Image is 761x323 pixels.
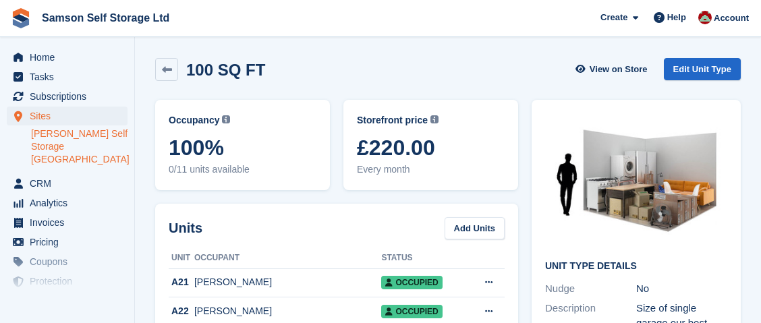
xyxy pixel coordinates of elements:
span: View on Store [590,63,648,76]
a: [PERSON_NAME] Self Storage [GEOGRAPHIC_DATA] [31,127,128,166]
div: [PERSON_NAME] [194,275,381,289]
span: Analytics [30,194,111,212]
span: Pricing [30,233,111,252]
a: menu [7,174,128,193]
span: £220.00 [357,136,505,160]
h2: Units [169,218,202,238]
a: Samson Self Storage Ltd [36,7,175,29]
span: Invoices [30,213,111,232]
span: Coupons [30,252,111,271]
th: Occupant [194,247,381,269]
span: CRM [30,174,111,193]
a: menu [7,194,128,212]
a: menu [7,48,128,67]
a: Add Units [445,217,505,239]
span: Home [30,48,111,67]
h2: 100 SQ FT [186,61,265,79]
a: menu [7,272,128,291]
h2: Unit Type details [545,261,727,272]
img: icon-info-grey-7440780725fd019a000dd9b08b2336e03edf1995a4989e88bcd33f0948082b44.svg [430,115,439,123]
th: Status [381,247,471,269]
a: menu [7,67,128,86]
span: Occupied [381,305,442,318]
a: menu [7,291,128,310]
span: Every month [357,163,505,177]
span: Occupied [381,276,442,289]
span: Help [667,11,686,24]
div: Nudge [545,281,636,297]
img: Ian [698,11,712,24]
a: menu [7,87,128,106]
span: Subscriptions [30,87,111,106]
span: Settings [30,291,111,310]
a: menu [7,233,128,252]
div: A22 [169,304,194,318]
a: Edit Unit Type [664,58,741,80]
a: menu [7,252,128,271]
a: menu [7,107,128,125]
a: menu [7,213,128,232]
span: Sites [30,107,111,125]
span: Occupancy [169,113,219,127]
span: 100% [169,136,316,160]
div: No [636,281,727,297]
div: [PERSON_NAME] [194,304,381,318]
a: View on Store [574,58,653,80]
img: 100-sqft-unit.jpg [545,113,727,250]
span: Account [714,11,749,25]
span: Tasks [30,67,111,86]
span: Create [600,11,627,24]
span: 0/11 units available [169,163,316,177]
img: icon-info-grey-7440780725fd019a000dd9b08b2336e03edf1995a4989e88bcd33f0948082b44.svg [222,115,230,123]
span: Protection [30,272,111,291]
div: A21 [169,275,194,289]
span: Storefront price [357,113,428,127]
th: Unit [169,247,194,269]
img: stora-icon-8386f47178a22dfd0bd8f6a31ec36ba5ce8667c1dd55bd0f319d3a0aa187defe.svg [11,8,31,28]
